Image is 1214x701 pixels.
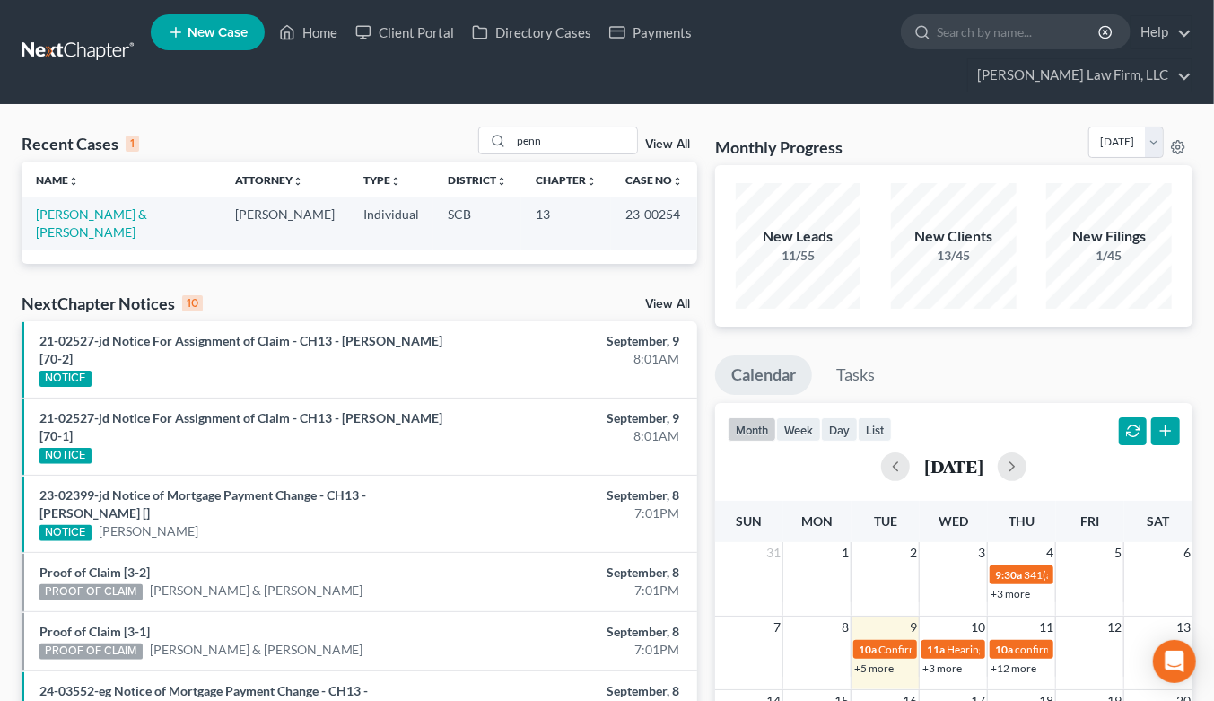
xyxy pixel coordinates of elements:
[39,333,442,366] a: 21-02527-jd Notice For Assignment of Claim - CH13 - [PERSON_NAME] [70-2]
[1044,542,1055,564] span: 4
[270,16,346,48] a: Home
[478,486,679,504] div: September, 8
[1147,513,1169,529] span: Sat
[1182,542,1192,564] span: 6
[947,643,1192,656] span: Hearing for [PERSON_NAME] and [PERSON_NAME]
[293,176,303,187] i: unfold_more
[976,542,987,564] span: 3
[1037,617,1055,638] span: 11
[478,409,679,427] div: September, 9
[854,662,894,675] a: +5 more
[39,584,143,600] div: PROOF OF CLAIM
[126,136,139,152] div: 1
[908,617,919,638] span: 9
[22,293,203,314] div: NextChapter Notices
[995,568,1022,582] span: 9:30a
[39,448,92,464] div: NOTICE
[1175,617,1192,638] span: 13
[728,417,776,442] button: month
[927,643,945,656] span: 11a
[969,617,987,638] span: 10
[715,355,812,395] a: Calendar
[586,176,597,187] i: unfold_more
[821,417,858,442] button: day
[840,542,851,564] span: 1
[625,173,683,187] a: Case Nounfold_more
[645,298,690,311] a: View All
[968,59,1192,92] a: [PERSON_NAME] Law Firm, LLC
[1105,617,1123,638] span: 12
[39,487,366,521] a: 23-02399-jd Notice of Mortgage Payment Change - CH13 - [PERSON_NAME] []
[99,522,198,540] a: [PERSON_NAME]
[776,417,821,442] button: week
[991,587,1030,600] a: +3 more
[36,206,147,240] a: [PERSON_NAME] & [PERSON_NAME]
[764,542,782,564] span: 31
[390,176,401,187] i: unfold_more
[859,643,877,656] span: 10a
[924,457,983,476] h2: [DATE]
[908,542,919,564] span: 2
[433,197,521,249] td: SCB
[1131,16,1192,48] a: Help
[645,138,690,151] a: View All
[68,176,79,187] i: unfold_more
[39,410,442,443] a: 21-02527-jd Notice For Assignment of Claim - CH13 - [PERSON_NAME] [70-1]
[188,26,248,39] span: New Case
[478,332,679,350] div: September, 9
[39,565,150,580] a: Proof of Claim [3-2]
[39,644,143,660] div: PROOF OF CLAIM
[939,513,968,529] span: Wed
[511,127,637,153] input: Search by name...
[22,133,139,154] div: Recent Cases
[478,350,679,368] div: 8:01AM
[801,513,833,529] span: Mon
[840,617,851,638] span: 8
[39,525,92,541] div: NOTICE
[478,504,679,522] div: 7:01PM
[874,513,897,529] span: Tue
[858,417,892,442] button: list
[150,641,363,659] a: [PERSON_NAME] & [PERSON_NAME]
[991,662,1036,675] a: +12 more
[39,624,150,639] a: Proof of Claim [3-1]
[891,247,1017,265] div: 13/45
[1080,513,1099,529] span: Fri
[995,643,1013,656] span: 10a
[1153,640,1196,683] div: Open Intercom Messenger
[820,355,891,395] a: Tasks
[1046,226,1172,247] div: New Filings
[36,173,79,187] a: Nameunfold_more
[150,582,363,600] a: [PERSON_NAME] & [PERSON_NAME]
[922,662,962,675] a: +3 more
[478,427,679,445] div: 8:01AM
[182,295,203,311] div: 10
[1046,247,1172,265] div: 1/45
[448,173,507,187] a: Districtunfold_more
[478,641,679,659] div: 7:01PM
[536,173,597,187] a: Chapterunfold_more
[478,564,679,582] div: September, 8
[221,197,349,249] td: [PERSON_NAME]
[39,371,92,387] div: NOTICE
[478,682,679,700] div: September, 8
[496,176,507,187] i: unfold_more
[937,15,1101,48] input: Search by name...
[891,226,1017,247] div: New Clients
[600,16,701,48] a: Payments
[521,197,611,249] td: 13
[363,173,401,187] a: Typeunfold_more
[478,623,679,641] div: September, 8
[672,176,683,187] i: unfold_more
[878,643,1082,656] span: Confirmation hearing for [PERSON_NAME]
[772,617,782,638] span: 7
[1024,568,1197,582] span: 341(a) meeting for [PERSON_NAME]
[611,197,697,249] td: 23-00254
[235,173,303,187] a: Attorneyunfold_more
[463,16,600,48] a: Directory Cases
[715,136,843,158] h3: Monthly Progress
[478,582,679,600] div: 7:01PM
[736,247,861,265] div: 11/55
[346,16,463,48] a: Client Portal
[1009,513,1035,529] span: Thu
